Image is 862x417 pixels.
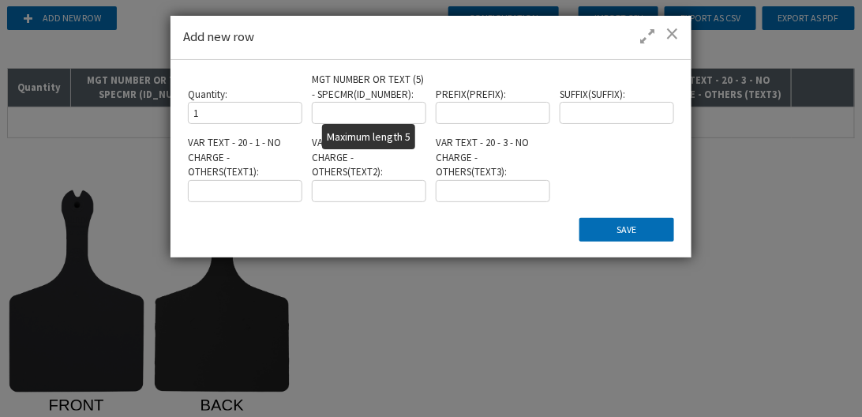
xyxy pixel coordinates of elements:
[579,218,674,242] button: Save
[171,16,691,60] div: Add new row
[436,136,549,202] div: VAR TEXT - 20 - 3 - NO CHARGE - OTHERS ( TEXT3 ) :
[436,88,549,125] div: PREFIX ( PREFIX ) :
[312,136,425,202] div: VAR TEXT - 20 - 2 - NO CHARGE - OTHERS ( TEXT2 ) :
[188,88,302,125] div: Quantity :
[560,88,673,125] div: SUFFIX ( SUFFIX ) :
[312,73,425,124] div: MGT NUMBER OR TEXT (5) - SPECMR ( ID_NUMBER ) :
[188,136,302,202] div: VAR TEXT - 20 - 1 - NO CHARGE - OTHERS ( TEXT1 ) :
[322,124,415,149] div: Maximum length 5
